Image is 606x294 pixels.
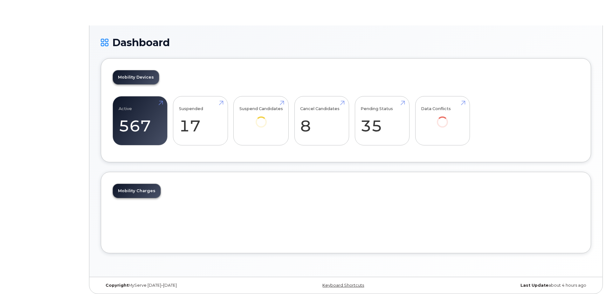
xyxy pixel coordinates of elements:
a: Mobility Charges [113,184,161,198]
strong: Copyright [106,283,128,288]
a: Suspended 17 [179,100,222,142]
h1: Dashboard [101,37,591,48]
a: Cancel Candidates 8 [300,100,343,142]
a: Data Conflicts [421,100,464,136]
a: Keyboard Shortcuts [322,283,364,288]
div: about 4 hours ago [428,283,591,288]
a: Mobility Devices [113,70,159,84]
a: Pending Status 35 [361,100,403,142]
a: Active 567 [119,100,162,142]
strong: Last Update [520,283,548,288]
div: MyServe [DATE]–[DATE] [101,283,264,288]
a: Suspend Candidates [239,100,283,136]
